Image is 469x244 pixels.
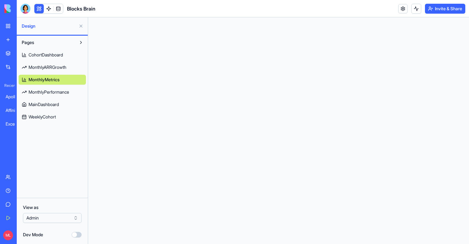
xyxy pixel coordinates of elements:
a: MonthlyPerformance [19,87,86,97]
a: MonthlyARRGrowth [19,62,86,72]
a: MainDashboard [19,100,86,109]
span: Design [22,23,76,29]
span: MonthlyPerformance [29,89,69,95]
a: Apollo [2,91,27,103]
a: MonthlyMetrics [19,75,86,85]
div: Apollo [6,94,23,100]
div: Affinity [6,107,23,113]
img: logo [4,4,43,13]
div: Excel [6,121,23,127]
button: Invite & Share [425,4,465,14]
span: MonthlyARRGrowth [29,64,66,70]
span: Recent [2,83,15,88]
span: WeeklyCohort [29,114,56,120]
span: MainDashboard [29,101,59,108]
a: Excel [2,118,27,130]
span: Blocks Brain [67,5,95,12]
a: WeeklyCohort [19,112,86,122]
span: Pages [22,39,34,46]
span: CohortDashboard [29,52,63,58]
label: Dev Mode [23,232,43,238]
label: View as [23,204,82,211]
span: ML [3,230,13,240]
button: Pages [19,38,76,47]
span: MonthlyMetrics [29,77,60,83]
a: CohortDashboard [19,50,86,60]
a: Affinity [2,104,27,117]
